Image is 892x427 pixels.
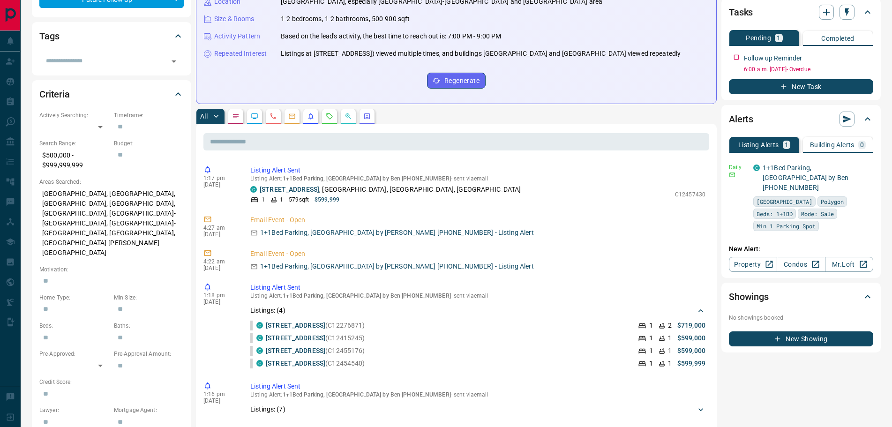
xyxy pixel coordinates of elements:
p: 1 [777,35,780,41]
div: Criteria [39,83,184,105]
h2: Showings [729,289,769,304]
p: Email Event - Open [250,215,705,225]
h2: Tasks [729,5,753,20]
p: [DATE] [203,299,236,305]
a: Property [729,257,777,272]
p: Repeated Interest [214,49,267,59]
p: $599,999 [315,195,339,204]
p: 0 [860,142,864,148]
p: 1:16 pm [203,391,236,397]
p: 4:22 am [203,258,236,265]
p: Mortgage Agent: [114,406,184,414]
a: [STREET_ADDRESS] [266,334,325,342]
p: [DATE] [203,181,236,188]
div: condos.ca [256,360,263,367]
svg: Email [729,172,735,178]
p: Daily [729,163,748,172]
p: [DATE] [203,265,236,271]
p: (C12276871) [266,321,365,330]
svg: Opportunities [345,112,352,120]
a: 1+1Bed Parking, [GEOGRAPHIC_DATA] by Ben [PHONE_NUMBER] [763,164,848,191]
p: (C12454540) [266,359,365,368]
button: Open [167,55,180,68]
p: Search Range: [39,139,109,148]
p: (C12415245) [266,333,365,343]
a: Mr.Loft [825,257,873,272]
p: Listings: ( 7 ) [250,405,285,414]
p: 1 [649,346,653,356]
p: $599,000 [677,333,705,343]
p: Min Size: [114,293,184,302]
p: Beds: [39,322,109,330]
div: Showings [729,285,873,308]
p: Actively Searching: [39,111,109,120]
p: Credit Score: [39,378,184,386]
p: 1-2 bedrooms, 1-2 bathrooms, 500-900 sqft [281,14,410,24]
p: Completed [821,35,855,42]
p: [DATE] [203,231,236,238]
button: New Task [729,79,873,94]
svg: Lead Browsing Activity [251,112,258,120]
h2: Tags [39,29,59,44]
p: 1+1Bed Parking, [GEOGRAPHIC_DATA] by [PERSON_NAME] [PHONE_NUMBER] - Listing Alert [260,228,534,238]
div: Listings: (7) [250,401,705,418]
p: All [200,113,208,120]
svg: Calls [270,112,277,120]
p: 1 [649,333,653,343]
svg: Emails [288,112,296,120]
p: Timeframe: [114,111,184,120]
span: Min 1 Parking Spot [757,221,816,231]
span: Beds: 1+1BD [757,209,793,218]
div: Tasks [729,1,873,23]
p: Listing Alert : - sent via email [250,175,705,182]
p: Based on the lead's activity, the best time to reach out is: 7:00 PM - 9:00 PM [281,31,501,41]
p: Listing Alerts [738,142,779,148]
p: Lawyer: [39,406,109,414]
p: 1 [668,346,672,356]
p: Building Alerts [810,142,855,148]
span: 1+1Bed Parking, [GEOGRAPHIC_DATA] by Ben [PHONE_NUMBER] [283,391,451,398]
p: [GEOGRAPHIC_DATA], [GEOGRAPHIC_DATA], [GEOGRAPHIC_DATA], [GEOGRAPHIC_DATA], [GEOGRAPHIC_DATA], [G... [39,186,184,261]
div: condos.ca [256,322,263,329]
p: Pre-Approved: [39,350,109,358]
p: $599,999 [677,359,705,368]
p: Home Type: [39,293,109,302]
p: Listing Alert Sent [250,165,705,175]
a: [STREET_ADDRESS] [266,360,325,367]
button: Regenerate [427,73,486,89]
button: New Showing [729,331,873,346]
p: Listing Alert : - sent via email [250,391,705,398]
p: 1 [785,142,788,148]
p: C12457430 [675,190,705,199]
svg: Notes [232,112,240,120]
p: Follow up Reminder [744,53,802,63]
p: Pending [746,35,771,41]
p: $500,000 - $999,999,999 [39,148,109,173]
p: 1 [262,195,265,204]
p: 1 [668,359,672,368]
div: condos.ca [256,347,263,354]
p: Baths: [114,322,184,330]
p: 1:17 pm [203,175,236,181]
p: Listing Alert Sent [250,382,705,391]
p: 1 [649,359,653,368]
p: Activity Pattern [214,31,260,41]
p: 1+1Bed Parking, [GEOGRAPHIC_DATA] by [PERSON_NAME] [PHONE_NUMBER] - Listing Alert [260,262,534,271]
p: 1:18 pm [203,292,236,299]
p: $599,000 [677,346,705,356]
a: [STREET_ADDRESS] [260,186,319,193]
p: 4:27 am [203,225,236,231]
p: Areas Searched: [39,178,184,186]
a: [STREET_ADDRESS] [266,347,325,354]
a: Condos [777,257,825,272]
p: 1 [280,195,283,204]
p: [DATE] [203,397,236,404]
a: [STREET_ADDRESS] [266,322,325,329]
p: , [GEOGRAPHIC_DATA], [GEOGRAPHIC_DATA], [GEOGRAPHIC_DATA] [260,185,521,195]
svg: Agent Actions [363,112,371,120]
span: Mode: Sale [801,209,834,218]
div: condos.ca [753,165,760,171]
span: 1+1Bed Parking, [GEOGRAPHIC_DATA] by Ben [PHONE_NUMBER] [283,175,451,182]
h2: Alerts [729,112,753,127]
p: Budget: [114,139,184,148]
